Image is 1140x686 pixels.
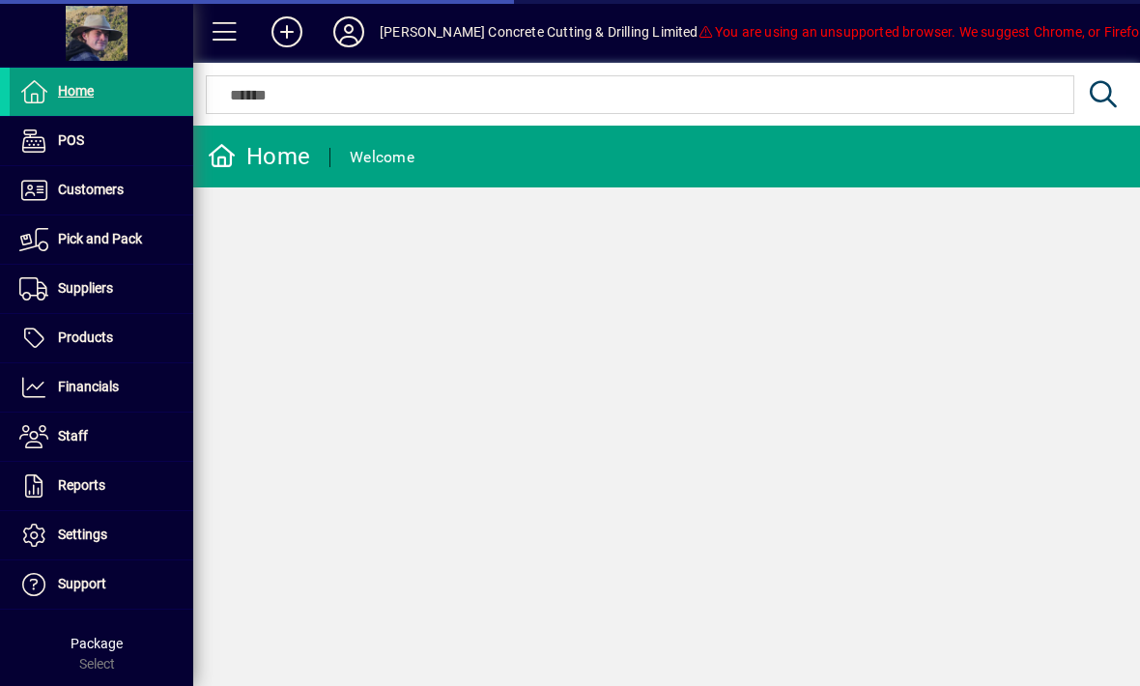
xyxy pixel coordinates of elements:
a: Settings [10,511,193,559]
div: Home [208,141,310,172]
a: Customers [10,166,193,214]
div: Welcome [350,142,414,173]
div: [PERSON_NAME] Concrete Cutting & Drilling Limited [380,16,698,47]
span: Support [58,576,106,591]
a: POS [10,117,193,165]
span: Products [58,329,113,345]
a: Support [10,560,193,609]
span: Settings [58,527,107,542]
span: Package [71,636,123,651]
a: Staff [10,413,193,461]
a: Financials [10,363,193,412]
span: Financials [58,379,119,394]
button: Add [256,14,318,49]
a: Products [10,314,193,362]
span: Reports [58,477,105,493]
button: Profile [318,14,380,49]
a: Pick and Pack [10,215,193,264]
span: Suppliers [58,280,113,296]
span: Customers [58,182,124,197]
span: Pick and Pack [58,231,142,246]
a: Suppliers [10,265,193,313]
span: Staff [58,428,88,443]
span: Home [58,83,94,99]
span: POS [58,132,84,148]
a: Reports [10,462,193,510]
